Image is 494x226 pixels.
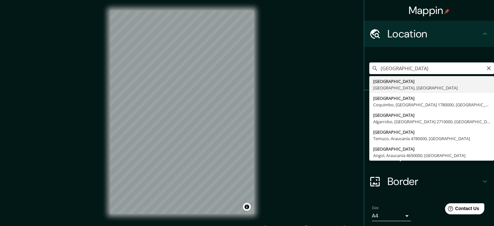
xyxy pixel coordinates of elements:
[373,135,490,142] div: Temuco, Araucanía 4780000, [GEOGRAPHIC_DATA]
[110,10,254,214] canvas: Map
[243,203,251,211] button: Toggle attribution
[387,27,481,40] h4: Location
[409,4,450,17] h4: Mappin
[373,129,490,135] div: [GEOGRAPHIC_DATA]
[364,168,494,194] div: Border
[436,201,487,219] iframe: Help widget launcher
[364,21,494,47] div: Location
[387,149,481,162] h4: Layout
[373,78,490,85] div: [GEOGRAPHIC_DATA]
[369,62,494,74] input: Pick your city or area
[364,142,494,168] div: Layout
[372,211,411,221] div: A4
[387,175,481,188] h4: Border
[373,146,490,152] div: [GEOGRAPHIC_DATA]
[486,65,491,71] button: Clear
[373,152,490,159] div: Angol, Araucanía 4650000, [GEOGRAPHIC_DATA]
[373,101,490,108] div: Coquimbo, [GEOGRAPHIC_DATA] 1780000, [GEOGRAPHIC_DATA]
[373,112,490,118] div: [GEOGRAPHIC_DATA]
[373,85,490,91] div: [GEOGRAPHIC_DATA], [GEOGRAPHIC_DATA]
[364,90,494,116] div: Pins
[373,118,490,125] div: Algarrobo, [GEOGRAPHIC_DATA] 2710000, [GEOGRAPHIC_DATA]
[364,116,494,142] div: Style
[372,205,379,211] label: Size
[444,9,450,14] img: pin-icon.png
[373,95,490,101] div: [GEOGRAPHIC_DATA]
